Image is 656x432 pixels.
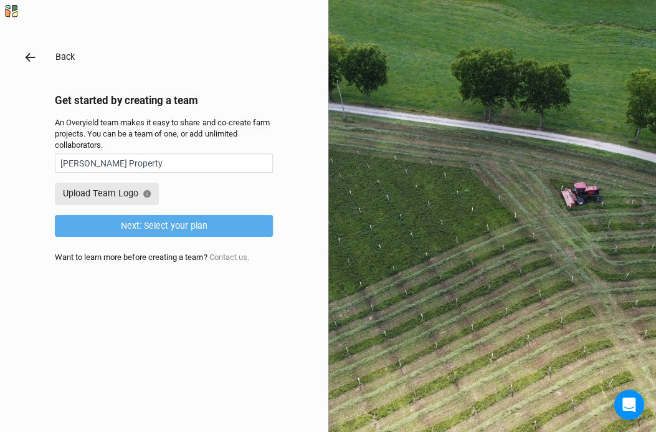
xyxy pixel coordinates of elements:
[55,153,273,173] input: Team name
[614,390,644,420] div: Open Intercom Messenger
[55,50,75,64] button: Back
[55,94,273,107] h2: Get started by creating a team
[55,215,273,237] button: Next: Select your plan
[55,252,273,263] div: Want to learn more before creating a team?
[209,252,249,262] a: Contact us.
[55,183,159,204] button: Upload Team Logo
[55,117,273,151] div: An Overyield team makes it easy to share and co-create farm projects. You can be a team of one, o...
